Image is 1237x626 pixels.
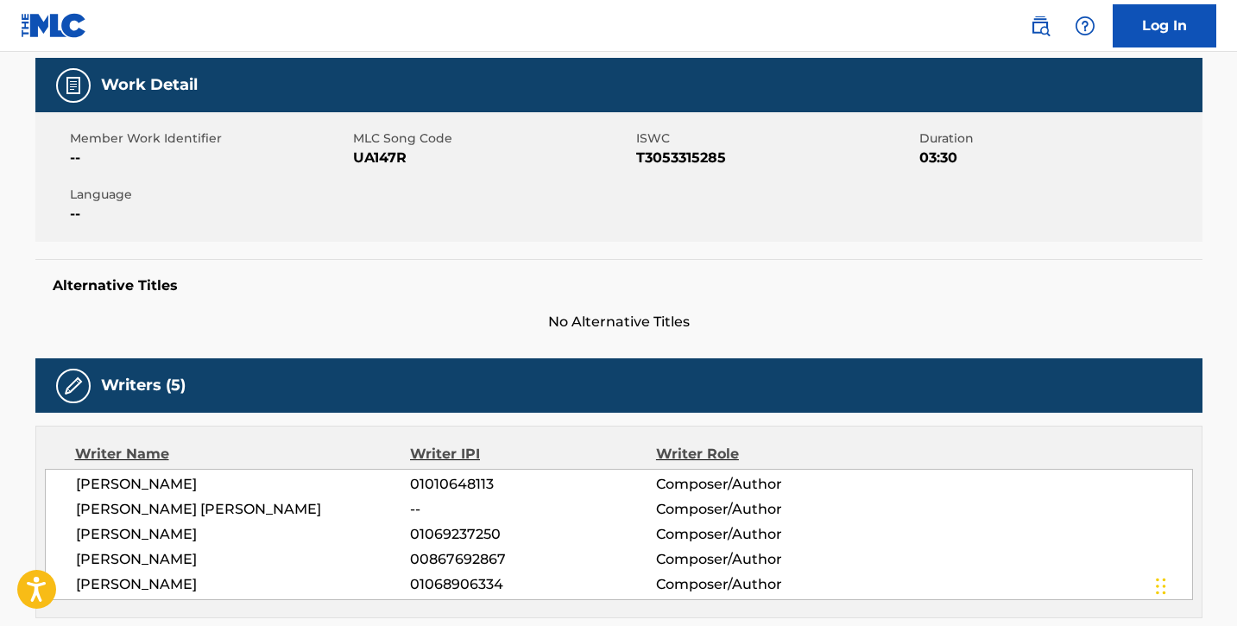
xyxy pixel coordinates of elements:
img: Writers [63,376,84,396]
span: Composer/Author [656,524,880,545]
span: MLC Song Code [353,130,632,148]
span: Language [70,186,349,204]
img: MLC Logo [21,13,87,38]
span: -- [410,499,655,520]
div: Drag [1156,560,1166,612]
a: Public Search [1023,9,1057,43]
h5: Writers (5) [101,376,186,395]
span: Composer/Author [656,574,880,595]
span: [PERSON_NAME] [76,574,411,595]
span: Composer/Author [656,549,880,570]
img: Work Detail [63,75,84,96]
h5: Alternative Titles [53,277,1185,294]
div: Help [1068,9,1102,43]
span: -- [70,148,349,168]
span: UA147R [353,148,632,168]
iframe: Chat Widget [1151,543,1237,626]
span: [PERSON_NAME] [PERSON_NAME] [76,499,411,520]
span: [PERSON_NAME] [76,524,411,545]
span: 01069237250 [410,524,655,545]
div: Writer Role [656,444,880,465]
h5: Work Detail [101,75,198,95]
span: [PERSON_NAME] [76,474,411,495]
div: Writer Name [75,444,411,465]
span: No Alternative Titles [35,312,1202,332]
span: ISWC [636,130,915,148]
span: -- [70,204,349,224]
span: 01010648113 [410,474,655,495]
a: Log In [1113,4,1216,47]
img: search [1030,16,1051,36]
span: 00867692867 [410,549,655,570]
span: T3053315285 [636,148,915,168]
span: Duration [919,130,1198,148]
span: 01068906334 [410,574,655,595]
span: [PERSON_NAME] [76,549,411,570]
span: Composer/Author [656,474,880,495]
span: Composer/Author [656,499,880,520]
div: Writer IPI [410,444,656,465]
span: Member Work Identifier [70,130,349,148]
img: help [1075,16,1095,36]
span: 03:30 [919,148,1198,168]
